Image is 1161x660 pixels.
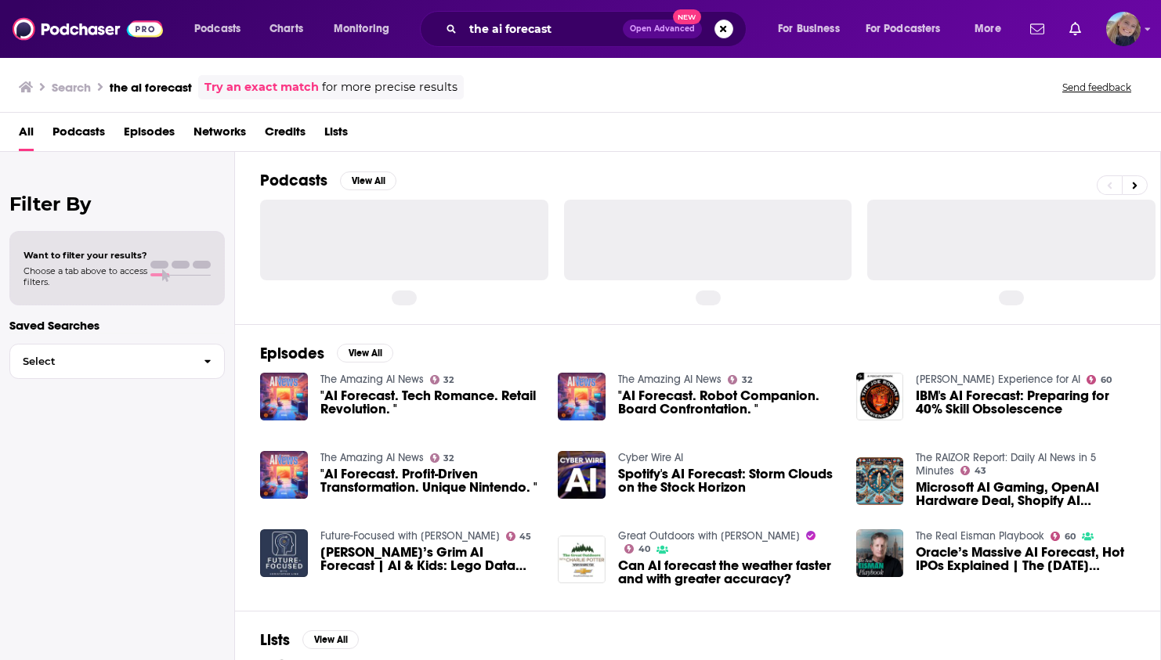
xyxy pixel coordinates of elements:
a: IBM's AI Forecast: Preparing for 40% Skill Obsolescence [916,389,1135,416]
button: View All [340,171,396,190]
span: More [975,18,1001,40]
span: [PERSON_NAME]’s Grim AI Forecast | AI & Kids: Lego Data Update | Apple Exposes Illusion of AI's T... [320,546,540,572]
button: Send feedback [1058,81,1136,94]
a: Networks [193,119,246,151]
span: 60 [1065,533,1076,540]
img: Can AI forecast the weather faster and with greater accuracy? [558,536,606,583]
a: "AI Forecast. Profit-Driven Transformation. Unique Nintendo. " [320,467,540,494]
span: New [673,9,701,24]
img: "AI Forecast. Profit-Driven Transformation. Unique Nintendo. " [260,451,308,499]
button: View All [302,630,359,649]
a: Microsoft AI Gaming, OpenAI Hardware Deal, Shopify AI Mandate, Human-Level AI Forecast [916,481,1135,507]
img: Oracle’s Massive AI Forecast, Hot IPOs Explained | The Friday Market Wrap! [856,529,904,577]
a: 32 [430,375,454,384]
p: Saved Searches [9,318,225,333]
a: Lists [324,119,348,151]
a: Charts [259,16,313,41]
a: The Amazing AI News [320,373,424,386]
img: User Profile [1106,12,1141,46]
span: 32 [443,377,454,384]
a: Great Outdoors with Charlie Potter [618,529,800,543]
a: Joe Rogan Experience for AI [916,373,1080,386]
a: "AI Forecast. Tech Romance. Retail Revolution. " [260,373,308,420]
img: "AI Forecast. Robot Companion. Board Confrontation. " [558,373,606,420]
a: Spotify's AI Forecast: Storm Clouds on the Stock Horizon [618,467,837,494]
input: Search podcasts, credits, & more... [463,16,623,41]
span: Want to filter your results? [24,250,147,261]
a: Cyber Wire AI [618,451,683,464]
span: Podcasts [194,18,241,40]
span: Choose a tab above to access filters. [24,265,147,287]
a: Can AI forecast the weather faster and with greater accuracy? [618,559,837,586]
a: 43 [960,466,986,475]
img: Spotify's AI Forecast: Storm Clouds on the Stock Horizon [558,451,606,499]
button: Select [9,344,225,379]
img: Anthropic’s Grim AI Forecast | AI & Kids: Lego Data Update | Apple Exposes Illusion of AI's Thinking [260,529,308,577]
a: The Real Eisman Playbook [916,529,1044,543]
a: 45 [506,532,532,541]
a: Anthropic’s Grim AI Forecast | AI & Kids: Lego Data Update | Apple Exposes Illusion of AI's Thinking [320,546,540,572]
button: Show profile menu [1106,12,1141,46]
a: PodcastsView All [260,171,396,190]
img: Podchaser - Follow, Share and Rate Podcasts [13,14,163,44]
button: open menu [855,16,964,41]
img: IBM's AI Forecast: Preparing for 40% Skill Obsolescence [856,373,904,420]
a: Podcasts [52,119,105,151]
h3: the ai forecast [110,80,192,95]
a: The Amazing AI News [618,373,722,386]
span: 43 [975,467,986,474]
button: open menu [767,16,859,41]
button: Open AdvancedNew [623,20,702,38]
span: 40 [638,546,650,553]
span: 32 [742,377,752,384]
a: The RAIZOR Report: Daily AI News in 5 Minutes [916,451,1096,478]
div: Search podcasts, credits, & more... [435,11,761,47]
a: 32 [430,453,454,463]
span: Oracle’s Massive AI Forecast, Hot IPOs Explained | The [DATE] Market Wrap! [916,546,1135,572]
a: EpisodesView All [260,344,393,363]
a: Show notifications dropdown [1024,16,1051,42]
span: 32 [443,455,454,462]
h2: Lists [260,630,290,650]
span: Open Advanced [630,25,695,33]
a: ListsView All [260,630,359,650]
a: Episodes [124,119,175,151]
a: Future-Focused with Christopher Lind [320,529,500,543]
span: 60 [1101,377,1112,384]
a: The Amazing AI News [320,451,424,464]
a: 60 [1051,532,1076,541]
a: 32 [728,375,752,384]
img: Microsoft AI Gaming, OpenAI Hardware Deal, Shopify AI Mandate, Human-Level AI Forecast [856,457,904,505]
a: Credits [265,119,306,151]
a: Show notifications dropdown [1063,16,1087,42]
span: Select [10,356,191,366]
a: All [19,119,34,151]
a: 40 [624,544,650,554]
a: Oracle’s Massive AI Forecast, Hot IPOs Explained | The Friday Market Wrap! [916,546,1135,572]
button: View All [337,344,393,362]
h2: Podcasts [260,171,327,190]
a: "AI Forecast. Tech Romance. Retail Revolution. " [320,389,540,416]
span: for more precise results [322,78,458,96]
button: open menu [964,16,1021,41]
a: "AI Forecast. Robot Companion. Board Confrontation. " [618,389,837,416]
